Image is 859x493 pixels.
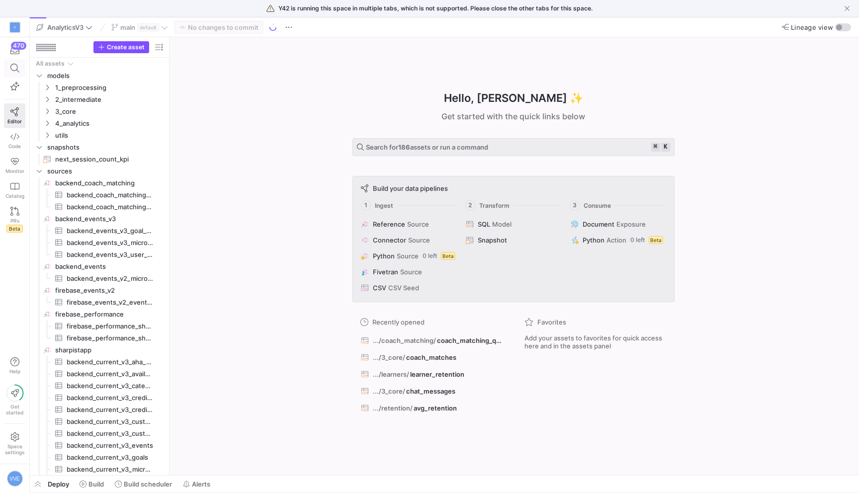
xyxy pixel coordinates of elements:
[67,237,154,248] span: backend_events_v3_microtaskassignment_events​​​​​​​​​
[55,82,164,93] span: 1_preprocessing
[34,463,165,475] div: Press SPACE to select this row.
[88,480,104,488] span: Build
[34,21,95,34] button: AnalyticsV3
[67,416,154,427] span: backend_current_v3_customer_license_goals​​​​​​​​​
[34,392,165,404] a: backend_current_v3_credit_accounts​​​​​​​​​
[34,368,165,380] a: backend_current_v3_availabilities​​​​​​​​​
[55,94,164,105] span: 2_intermediate
[75,476,108,493] button: Build
[359,218,458,230] button: ReferenceSource
[34,129,165,141] div: Press SPACE to select this row.
[67,380,154,392] span: backend_current_v3_categories​​​​​​​​​
[55,261,164,272] span: backend_events​​​​​​​​
[4,353,25,379] button: Help
[34,58,165,70] div: Press SPACE to select this row.
[34,117,165,129] div: Press SPACE to select this row.
[583,220,614,228] span: Document
[34,153,165,165] a: next_session_count_kpi​​​​​​​
[178,476,215,493] button: Alerts
[34,70,165,82] div: Press SPACE to select this row.
[34,248,165,260] div: Press SPACE to select this row.
[464,218,563,230] button: SQLModel
[359,250,458,262] button: PythonSource0 leftBeta
[358,385,505,398] button: .../3_core/chat_messages
[110,476,176,493] button: Build scheduler
[478,220,490,228] span: SQL
[47,70,164,82] span: models
[67,368,154,380] span: backend_current_v3_availabilities​​​​​​​​​
[34,308,165,320] a: firebase_performance​​​​​​​​
[366,143,488,151] span: Search for assets or run a command
[93,41,149,53] button: Create asset
[34,439,165,451] a: backend_current_v3_events​​​​​​​​​
[373,284,386,292] span: CSV
[444,90,583,106] h1: Hello, [PERSON_NAME] ✨
[352,138,675,156] button: Search for186assets or run a command⌘k
[67,404,154,415] span: backend_current_v3_credit_transactions​​​​​​​​​
[10,22,20,32] div: S
[67,273,154,284] span: backend_events_v2_microtaskassignments_status​​​​​​​​​
[34,201,165,213] a: backend_coach_matching_matching_proposals​​​​​​​​​
[651,143,660,152] kbd: ⌘
[492,220,512,228] span: Model
[67,464,154,475] span: backend_current_v3_microtaskassignment_requests​​​​​​​​​
[47,165,164,177] span: sources
[10,218,19,224] span: PRs
[410,370,464,378] span: learner_retention
[34,237,165,248] div: Press SPACE to select this row.
[55,285,164,296] span: firebase_events_v2​​​​​​​​
[34,284,165,296] a: firebase_events_v2​​​​​​​​
[358,402,505,414] button: .../retention/avg_retention
[67,356,154,368] span: backend_current_v3_aha_moments​​​​​​​​​
[791,23,833,31] span: Lineage view
[34,177,165,189] div: Press SPACE to select this row.
[67,428,154,439] span: backend_current_v3_customers​​​​​​​​​
[7,118,22,124] span: Editor
[192,480,210,488] span: Alerts
[4,153,25,178] a: Monitor
[630,237,645,244] span: 0 left
[34,93,165,105] div: Press SPACE to select this row.
[55,309,164,320] span: firebase_performance​​​​​​​​
[67,392,154,404] span: backend_current_v3_credit_accounts​​​​​​​​​
[55,130,164,141] span: utils
[34,237,165,248] a: backend_events_v3_microtaskassignment_events​​​​​​​​​
[4,381,25,419] button: Getstarted
[441,252,455,260] span: Beta
[34,332,165,344] a: firebase_performance_sharpistApp_IOS​​​​​​​​​
[124,480,172,488] span: Build scheduler
[373,404,413,412] span: .../retention/
[400,268,422,276] span: Source
[358,368,505,381] button: .../learners/learner_retention
[67,297,154,308] span: firebase_events_v2_events_all​​​​​​​​​
[34,284,165,296] div: Press SPACE to select this row.
[34,177,165,189] a: backend_coach_matching​​​​​​​​
[278,5,593,12] span: Y42 is running this space in multiple tabs, which is not supported. Please close the other tabs f...
[406,353,456,361] span: coach_matches
[34,272,165,284] div: Press SPACE to select this row.
[34,404,165,415] a: backend_current_v3_credit_transactions​​​​​​​​​
[34,427,165,439] div: Press SPACE to select this row.
[34,189,165,201] div: Press SPACE to select this row.
[4,128,25,153] a: Code
[11,42,26,50] div: 470
[34,189,165,201] a: backend_coach_matching_matching_proposals_v2​​​​​​​​​
[569,234,668,246] button: PythonAction0 leftBeta
[4,428,25,460] a: Spacesettings
[55,106,164,117] span: 3_core
[67,225,154,237] span: backend_events_v3_goal_events​​​​​​​​​
[48,480,69,488] span: Deploy
[34,213,165,225] div: Press SPACE to select this row.
[67,440,154,451] span: backend_current_v3_events​​​​​​​​​
[358,334,505,347] button: .../coach_matching/coach_matching_quality
[34,105,165,117] div: Press SPACE to select this row.
[34,344,165,356] div: Press SPACE to select this row.
[406,387,455,395] span: chat_messages
[34,320,165,332] a: firebase_performance_sharpist_mobile_ANDROID​​​​​​​​​
[34,380,165,392] div: Press SPACE to select this row.
[6,225,23,233] span: Beta
[359,234,458,246] button: ConnectorSource
[4,468,25,489] button: VVE
[616,220,646,228] span: Exposure
[67,249,154,260] span: backend_events_v3_user_events​​​​​​​​​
